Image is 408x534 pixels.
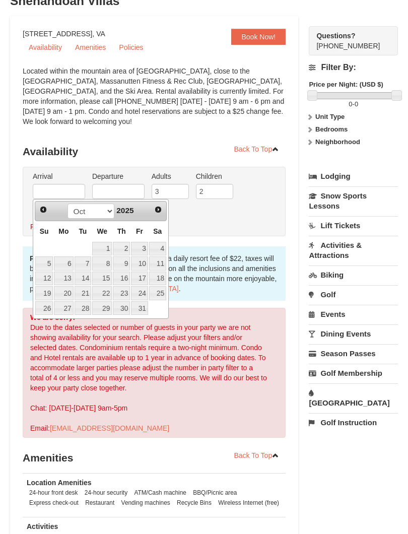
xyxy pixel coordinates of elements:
[97,227,107,235] span: Wednesday
[50,424,169,432] a: [EMAIL_ADDRESS][DOMAIN_NAME]
[113,256,130,271] a: 9
[309,236,398,264] a: Activities & Attractions
[309,364,398,382] a: Golf Membership
[36,203,50,217] a: Prev
[315,125,348,133] strong: Bedrooms
[309,81,383,88] strong: Price per Night: (USD $)
[92,286,112,300] a: 22
[136,227,143,235] span: Friday
[113,242,130,256] a: 2
[316,31,380,50] span: [PHONE_NUMBER]
[54,272,73,286] a: 13
[227,142,286,157] a: Back To Top
[92,272,112,286] a: 15
[149,242,166,256] a: 4
[92,242,112,256] a: 1
[58,227,69,235] span: Monday
[35,286,53,300] a: 19
[75,256,92,271] a: 7
[309,99,398,109] label: -
[316,32,355,40] strong: Questions?
[27,479,92,487] strong: Location Amenities
[196,171,233,181] label: Children
[27,498,81,508] li: Express check-out
[151,203,165,217] a: Next
[35,256,53,271] a: 5
[75,286,92,300] a: 21
[69,40,112,55] a: Amenities
[190,488,239,498] li: BBQ/Picnic area
[33,171,85,181] label: Arrival
[149,272,166,286] a: 18
[309,186,398,215] a: Snow Sports Lessons
[27,522,58,530] strong: Activities
[23,448,286,468] h3: Amenities
[30,222,267,232] div: Please enter Arrival Date.
[149,286,166,300] a: 25
[131,301,148,315] a: 31
[131,488,189,498] li: ATM/Cash machine
[39,206,47,214] span: Prev
[23,40,68,55] a: Availability
[309,285,398,304] a: Golf
[40,227,49,235] span: Sunday
[355,100,358,108] span: 0
[231,29,286,45] a: Book Now!
[113,301,130,315] a: 30
[349,100,352,108] span: 0
[119,498,173,508] li: Vending machines
[131,286,148,300] a: 24
[309,383,398,412] a: [GEOGRAPHIC_DATA]
[117,227,126,235] span: Thursday
[23,142,286,162] h3: Availability
[131,256,148,271] a: 10
[227,448,286,463] a: Back To Top
[309,167,398,185] a: Lodging
[113,272,130,286] a: 16
[131,242,148,256] a: 3
[30,254,71,262] strong: Please note:
[75,272,92,286] a: 14
[113,286,130,300] a: 23
[83,498,117,508] li: Restaurant
[309,324,398,343] a: Dining Events
[27,488,81,498] li: 24-hour front desk
[152,171,189,181] label: Adults
[35,272,53,286] a: 12
[23,66,286,137] div: Located within the mountain area of [GEOGRAPHIC_DATA], close to the [GEOGRAPHIC_DATA], Massanutte...
[30,313,75,321] strong: We are sorry!
[174,498,214,508] li: Recycle Bins
[54,286,73,300] a: 20
[309,305,398,323] a: Events
[116,206,133,215] span: 2025
[315,138,360,146] strong: Neighborhood
[131,272,148,286] a: 17
[79,227,87,235] span: Tuesday
[113,40,149,55] a: Policies
[149,256,166,271] a: 11
[92,256,112,271] a: 8
[315,113,345,120] strong: Unit Type
[23,308,286,438] div: Due to the dates selected or number of guests in your party we are not showing availability for y...
[35,301,53,315] a: 26
[92,171,145,181] label: Departure
[216,498,282,508] li: Wireless Internet (free)
[54,256,73,271] a: 6
[309,413,398,432] a: Golf Instruction
[154,206,162,214] span: Next
[309,216,398,235] a: Lift Tickets
[82,488,130,498] li: 24-hour security
[75,301,92,315] a: 28
[92,301,112,315] a: 29
[153,227,162,235] span: Saturday
[54,301,73,315] a: 27
[309,265,398,284] a: Biking
[309,63,398,72] h4: Filter By:
[309,344,398,363] a: Season Passes
[23,246,286,301] div: the nightly rates below include a daily resort fee of $22, taxes will be added at checkout. For m...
